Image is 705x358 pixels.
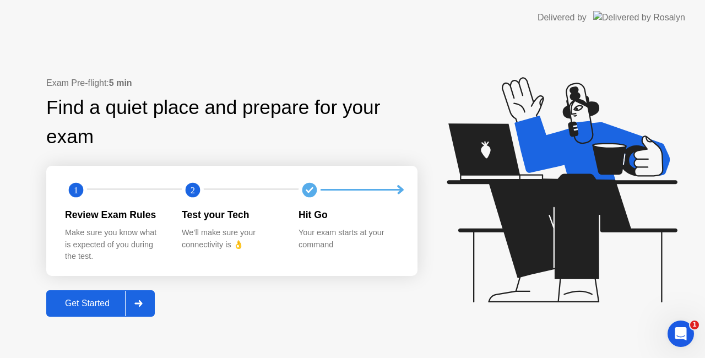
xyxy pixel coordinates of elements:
[65,227,164,263] div: Make sure you know what is expected of you during the test.
[299,208,398,222] div: Hit Go
[538,11,587,24] div: Delivered by
[46,93,417,151] div: Find a quiet place and prepare for your exam
[690,321,699,329] span: 1
[299,227,398,251] div: Your exam starts at your command
[65,208,164,222] div: Review Exam Rules
[668,321,694,347] iframe: Intercom live chat
[46,77,417,90] div: Exam Pre-flight:
[182,208,281,222] div: Test your Tech
[50,299,125,308] div: Get Started
[46,290,155,317] button: Get Started
[74,185,78,195] text: 1
[191,185,195,195] text: 2
[593,11,685,24] img: Delivered by Rosalyn
[109,78,132,88] b: 5 min
[182,227,281,251] div: We’ll make sure your connectivity is 👌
